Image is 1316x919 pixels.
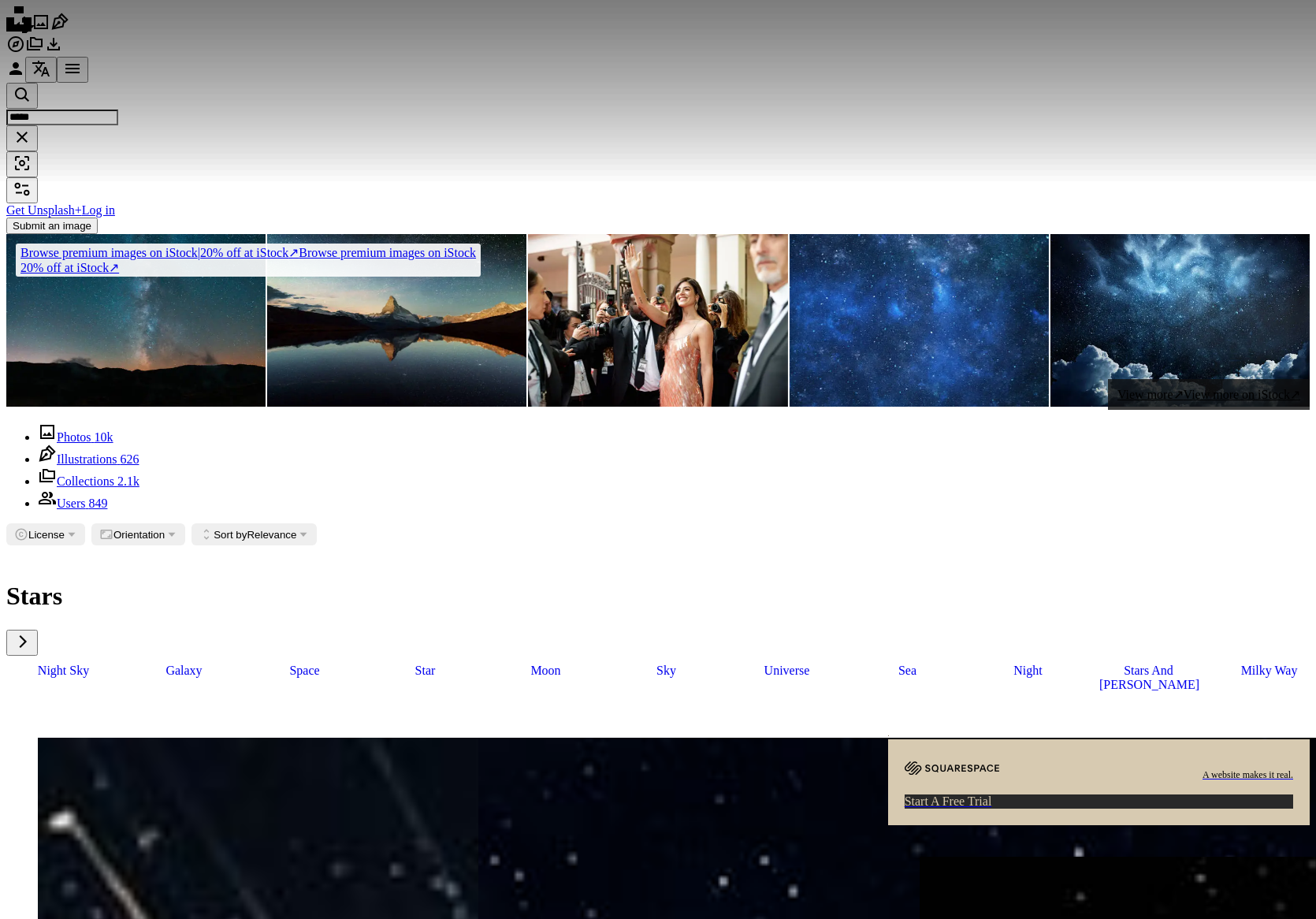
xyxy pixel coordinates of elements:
button: Menu [57,57,88,83]
a: sky [609,656,723,686]
h1: Stars [6,582,1310,611]
a: Users 849 [38,497,107,510]
button: Submit an image [6,218,98,234]
a: Illustrations [50,20,69,34]
button: Sort byRelevance [191,523,317,545]
img: Well-dressed celebrity arriving for media event [528,234,787,407]
img: Space galaxy [790,234,1049,407]
a: Collections 2.1k [38,474,139,488]
a: Get Unsplash+ [6,203,82,217]
div: Start A Free Trial [905,794,1293,809]
a: sea [850,656,965,686]
span: Browse premium images on iStock | [20,246,200,259]
button: Filters [6,177,38,203]
a: Explore [6,43,25,56]
a: space [247,656,362,686]
button: License [6,523,85,545]
span: A website makes it real. [1203,768,1293,782]
button: Orientation [91,523,185,545]
a: Photos 10k [38,430,113,444]
a: night [971,656,1085,686]
a: Home — Unsplash [6,20,32,34]
a: Log in / Sign up [6,67,25,80]
span: 10k [95,430,113,444]
button: Clear [6,125,38,151]
span: Orientation [113,529,165,541]
button: Visual search [6,151,38,177]
img: Milky way above the silhouette of mountains [6,234,266,407]
a: galaxy [127,656,241,686]
a: Illustrations 626 [38,452,139,466]
span: 626 [120,452,139,466]
span: Sort by [214,529,247,541]
img: file-1705255347840-230a6ab5bca9image [905,761,999,775]
a: moon [489,656,603,686]
button: Search Unsplash [6,83,38,109]
span: 2.1k [117,474,139,488]
a: View more↗View more on iStock↗ [1108,379,1310,410]
img: Starry night sky with clouds.. Panorama. Universe filled with stars, nebula and galaxy,. Elements... [1050,234,1310,407]
img: Incredible night view of Stellisee lake with Matterhorn peak in Swiss Alps [267,234,526,407]
button: scroll list to the right [6,630,38,656]
a: night sky [6,656,121,686]
a: Collections [25,43,44,56]
span: View more ↗ [1117,388,1184,401]
a: star [368,656,482,686]
span: View more on iStock ↗ [1184,388,1300,401]
a: Photos [32,20,50,34]
a: A website makes it real.Start A Free Trial [888,725,1310,825]
a: Browse premium images on iStock|20% off at iStock↗Browse premium images on iStock20% off at iStock↗ [6,234,490,286]
a: Download History [44,43,63,56]
button: Language [25,57,57,83]
span: License [28,529,65,541]
a: universe [730,656,844,686]
a: Log in [82,203,115,217]
form: Find visuals sitewide [6,83,1310,177]
span: Relevance [214,529,296,541]
span: 20% off at iStock ↗ [20,246,299,259]
span: 849 [88,497,107,510]
a: stars and [PERSON_NAME] [1091,656,1206,700]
